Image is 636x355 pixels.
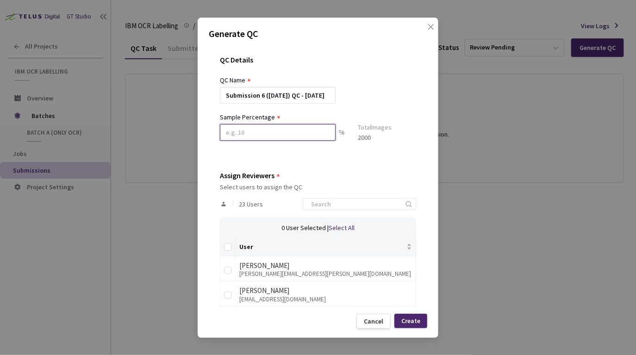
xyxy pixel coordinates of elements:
span: User [239,243,405,250]
input: Search [306,199,404,210]
div: [PERSON_NAME][EMAIL_ADDRESS][PERSON_NAME][DOMAIN_NAME] [239,271,412,277]
div: [EMAIL_ADDRESS][DOMAIN_NAME] [239,296,412,303]
th: User [236,238,416,256]
div: QC Details [220,56,416,75]
input: e.g. 10 [220,124,336,141]
div: [PERSON_NAME] [239,260,412,271]
span: 23 Users [239,200,263,208]
div: [PERSON_NAME] [239,285,412,296]
div: QC Name [220,75,245,85]
div: Total Images [358,122,392,132]
div: % [336,124,348,149]
div: Select users to assign the QC [220,183,416,191]
span: close [427,23,435,49]
p: Generate QC [209,27,427,41]
button: Close [418,23,433,38]
div: 2000 [358,132,392,143]
div: Assign Reviewers [220,171,274,180]
span: Select All [329,224,355,232]
div: Cancel [364,318,383,325]
div: Sample Percentage [220,112,275,122]
div: Create [401,317,420,324]
span: 0 User Selected | [281,224,329,232]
